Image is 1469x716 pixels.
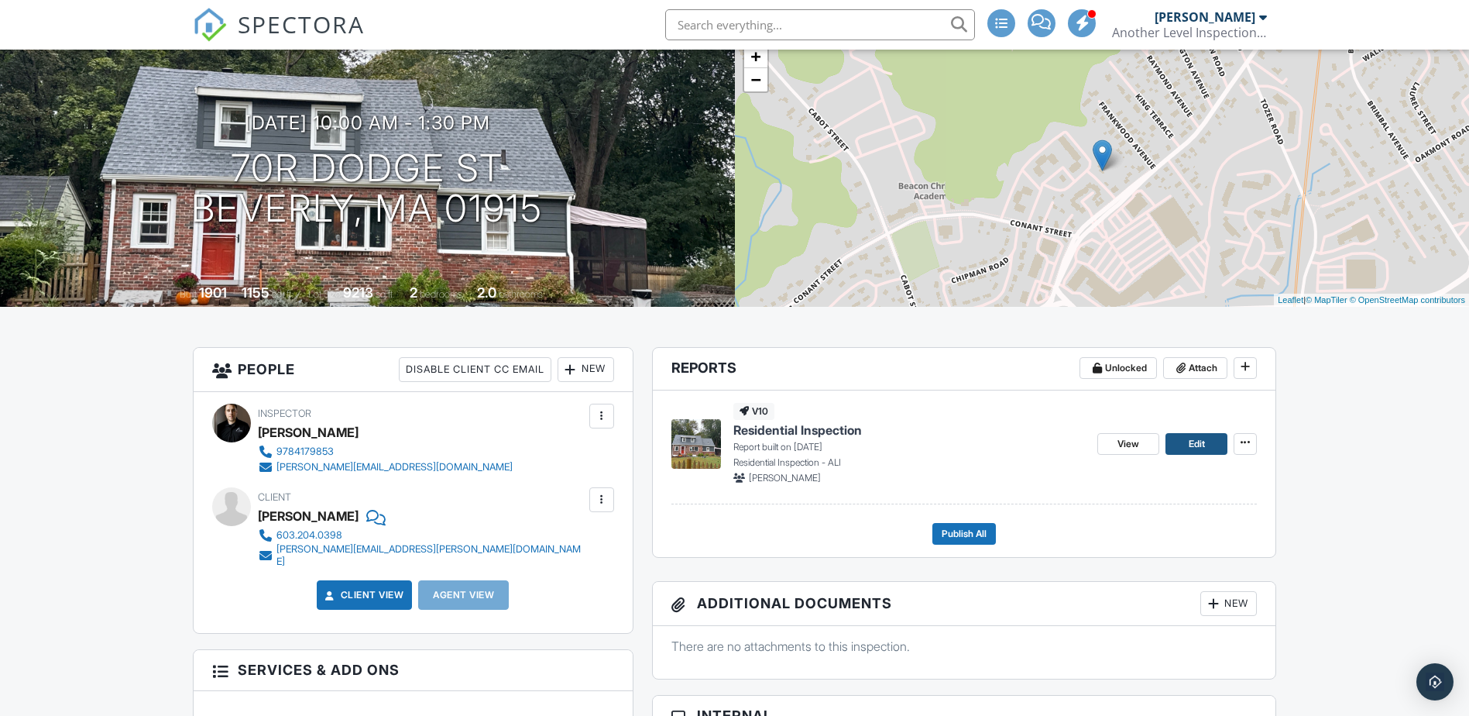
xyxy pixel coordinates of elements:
[276,446,334,458] div: 9784179853
[308,288,341,300] span: Lot Size
[376,288,395,300] span: sq.ft.
[1112,25,1267,40] div: Another Level Inspections LLC
[1274,294,1469,307] div: |
[322,587,404,603] a: Client View
[276,529,342,542] div: 603.204.0398
[420,288,462,300] span: bedrooms
[199,284,227,301] div: 1901
[194,650,633,690] h3: Services & Add ons
[558,357,614,382] div: New
[744,45,767,68] a: Zoom in
[258,421,359,444] div: [PERSON_NAME]
[276,543,585,568] div: [PERSON_NAME][EMAIL_ADDRESS][PERSON_NAME][DOMAIN_NAME]
[1155,9,1255,25] div: [PERSON_NAME]
[258,543,585,568] a: [PERSON_NAME][EMAIL_ADDRESS][PERSON_NAME][DOMAIN_NAME]
[272,288,293,300] span: sq. ft.
[238,8,365,40] span: SPECTORA
[276,461,513,473] div: [PERSON_NAME][EMAIL_ADDRESS][DOMAIN_NAME]
[258,491,291,503] span: Client
[1416,663,1454,701] div: Open Intercom Messenger
[194,348,633,392] h3: People
[1200,591,1257,616] div: New
[180,288,197,300] span: Built
[193,21,365,53] a: SPECTORA
[671,638,1258,655] p: There are no attachments to this inspection.
[744,68,767,91] a: Zoom out
[653,582,1276,626] h3: Additional Documents
[258,528,585,543] a: 603.204.0398
[477,284,496,301] div: 2.0
[245,112,490,133] h3: [DATE] 10:00 am - 1:30 pm
[242,284,269,301] div: 1155
[399,357,551,382] div: Disable Client CC Email
[665,9,975,40] input: Search everything...
[258,444,513,460] a: 9784179853
[1350,295,1465,305] a: © OpenStreetMap contributors
[499,288,543,300] span: bathrooms
[258,504,359,528] div: [PERSON_NAME]
[191,148,543,230] h1: 70R Dodge St Beverly, MA 01915
[258,408,311,419] span: Inspector
[410,284,417,301] div: 2
[193,8,227,42] img: The Best Home Inspection Software - Spectora
[343,284,373,301] div: 9213
[1306,295,1347,305] a: © MapTiler
[258,460,513,475] a: [PERSON_NAME][EMAIL_ADDRESS][DOMAIN_NAME]
[1278,295,1303,305] a: Leaflet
